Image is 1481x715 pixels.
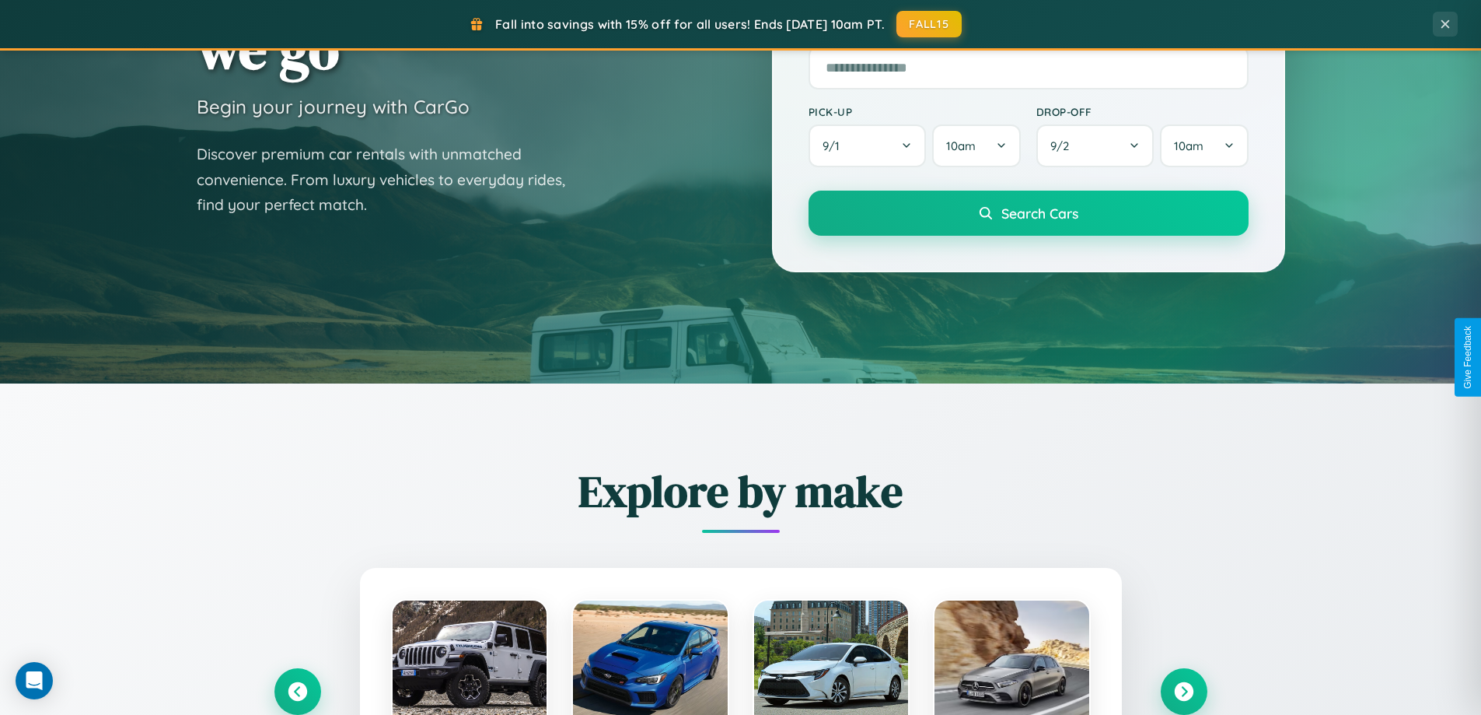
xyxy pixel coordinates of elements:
[1001,205,1078,222] span: Search Cars
[809,105,1021,118] label: Pick-up
[274,461,1207,521] h2: Explore by make
[495,16,885,32] span: Fall into savings with 15% off for all users! Ends [DATE] 10am PT.
[1160,124,1248,167] button: 10am
[946,138,976,153] span: 10am
[197,95,470,118] h3: Begin your journey with CarGo
[1036,124,1154,167] button: 9/2
[823,138,847,153] span: 9 / 1
[896,11,962,37] button: FALL15
[1174,138,1203,153] span: 10am
[809,191,1249,236] button: Search Cars
[932,124,1020,167] button: 10am
[1050,138,1077,153] span: 9 / 2
[1462,326,1473,389] div: Give Feedback
[809,124,927,167] button: 9/1
[197,142,585,218] p: Discover premium car rentals with unmatched convenience. From luxury vehicles to everyday rides, ...
[1036,105,1249,118] label: Drop-off
[16,662,53,699] div: Open Intercom Messenger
